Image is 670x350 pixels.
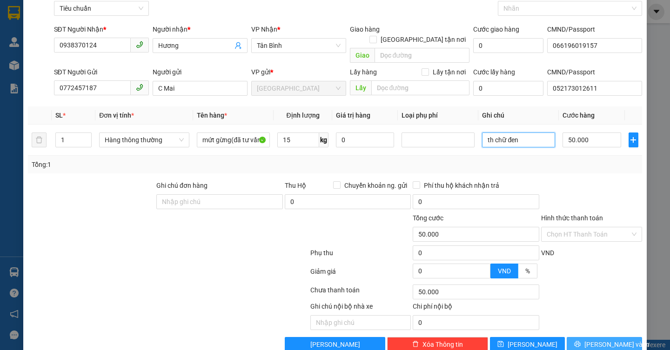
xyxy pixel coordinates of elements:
[563,112,595,119] span: Cước hàng
[629,136,638,144] span: plus
[473,38,543,53] input: Cước giao hàng
[197,112,227,119] span: Tên hàng
[257,81,341,95] span: Hòa Đông
[156,182,208,189] label: Ghi chú đơn hàng
[413,301,539,315] div: Chi phí nội bộ
[319,132,328,147] span: kg
[525,267,530,275] span: %
[350,80,371,95] span: Lấy
[136,84,143,91] span: phone
[497,341,504,348] span: save
[153,67,248,77] div: Người gửi
[478,106,559,125] th: Ghi chú
[32,132,47,147] button: delete
[482,132,555,147] input: Ghi Chú
[350,48,375,63] span: Giao
[251,26,277,33] span: VP Nhận
[54,24,149,34] div: SĐT Người Nhận
[156,194,283,209] input: Ghi chú đơn hàng
[574,341,581,348] span: printer
[508,339,557,350] span: [PERSON_NAME]
[473,26,519,33] label: Cước giao hàng
[541,214,603,222] label: Hình thức thanh toán
[498,267,511,275] span: VND
[153,24,248,34] div: Người nhận
[286,112,319,119] span: Định lượng
[251,67,346,77] div: VP gửi
[473,68,515,76] label: Cước lấy hàng
[429,67,469,77] span: Lấy tận nơi
[310,301,411,315] div: Ghi chú nội bộ nhà xe
[547,67,642,77] div: CMND/Passport
[234,42,242,49] span: user-add
[105,133,184,147] span: Hàng thông thường
[341,180,411,191] span: Chuyển khoản ng. gửi
[310,339,360,350] span: [PERSON_NAME]
[54,67,149,77] div: SĐT Người Gửi
[99,112,134,119] span: Đơn vị tính
[541,249,554,257] span: VND
[310,315,411,330] input: Nhập ghi chú
[584,339,650,350] span: [PERSON_NAME] và In
[398,106,478,125] th: Loại phụ phí
[309,285,412,301] div: Chưa thanh toán
[257,39,341,53] span: Tân Bình
[55,112,63,119] span: SL
[309,266,412,283] div: Giảm giá
[197,132,270,147] input: VD: Bàn, Ghế
[473,81,543,96] input: Cước lấy hàng
[412,341,419,348] span: delete
[371,80,469,95] input: Dọc đường
[420,180,503,191] span: Phí thu hộ khách nhận trả
[60,1,143,15] span: Tiêu chuẩn
[422,339,463,350] span: Xóa Thông tin
[375,48,469,63] input: Dọc đường
[350,26,380,33] span: Giao hàng
[136,41,143,48] span: phone
[32,159,259,170] div: Tổng: 1
[336,132,395,147] input: 0
[547,24,642,34] div: CMND/Passport
[336,112,370,119] span: Giá trị hàng
[377,34,469,45] span: [GEOGRAPHIC_DATA] tận nơi
[350,68,377,76] span: Lấy hàng
[309,248,412,264] div: Phụ thu
[413,214,443,222] span: Tổng cước
[629,132,638,147] button: plus
[285,182,306,189] span: Thu Hộ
